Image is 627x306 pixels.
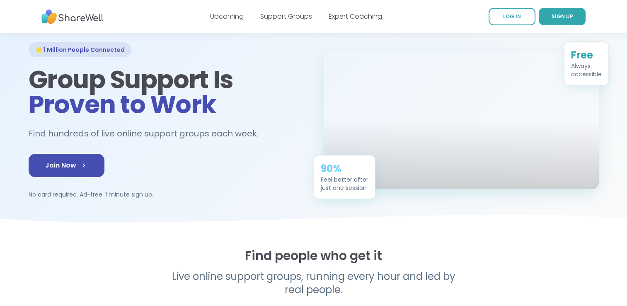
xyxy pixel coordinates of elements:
div: Feel better after just one session [321,174,368,190]
span: Join Now [45,160,88,170]
a: Expert Coaching [329,12,382,21]
h2: Find hundreds of live online support groups each week. [29,127,267,141]
a: SIGN UP [539,8,586,25]
span: LOG IN [503,13,521,20]
p: Live online support groups, running every hour and led by real people. [155,270,473,296]
div: Always accessible [571,60,602,77]
a: Upcoming [210,12,244,21]
p: No card required. Ad-free. 1 minute sign up. [29,190,304,199]
a: Support Groups [260,12,312,21]
h1: Group Support Is [29,67,304,117]
img: ShareWell Nav Logo [41,5,104,28]
div: 🌟 1 Million People Connected [29,42,131,57]
div: 90% [321,160,368,174]
span: SIGN UP [552,13,573,20]
span: Proven to Work [29,87,216,122]
h2: Find people who get it [29,248,599,263]
a: LOG IN [489,8,535,25]
div: Free [571,47,602,60]
a: Join Now [29,154,104,177]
